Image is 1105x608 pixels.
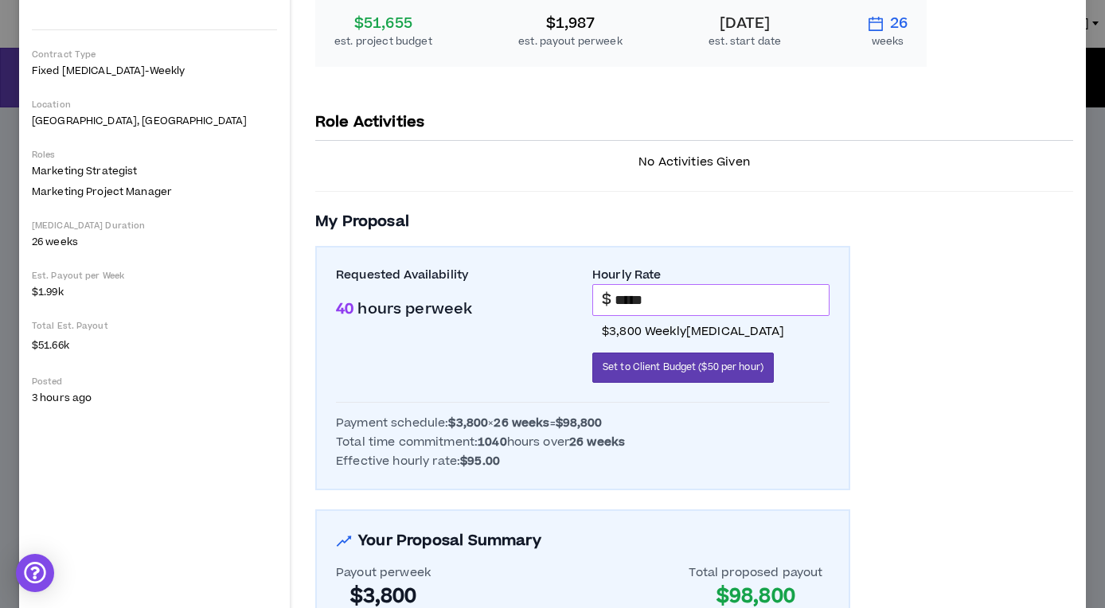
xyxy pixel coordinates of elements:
span: Marketing Strategist [32,164,137,178]
span: Set to Client Budget ($50 per hour) [603,360,763,375]
b: $95.00 [460,453,500,470]
div: est. start date [709,35,781,48]
div: [DATE] [709,13,781,35]
b: 26 weeks [494,415,549,431]
span: $51.66k [32,335,69,354]
div: Effective hourly rate: [336,454,830,470]
b: $98,800 [556,415,603,431]
div: Open Intercom Messenger [16,554,54,592]
p: Role Activities [315,105,1073,140]
div: Total time commitment: hours over [336,435,830,450]
p: Posted [32,376,277,388]
h3: My Proposal [315,211,1073,233]
label: Requested Availability [336,267,573,284]
span: Marketing Project Manager [32,185,172,199]
span: 40 [336,298,357,320]
p: Est. Payout per Week [32,270,277,282]
p: Location [32,99,277,111]
p: No Activities Given [315,154,1073,171]
p: Roles [32,149,277,161]
div: Payout per week [336,565,431,581]
b: 1040 [478,434,507,450]
p: $1.99k [32,285,277,299]
p: 3 hours ago [32,391,277,405]
label: Hourly Rate [592,267,830,284]
div: est. payout per week [518,35,623,48]
div: 26 [868,13,908,35]
div: Payment schedule: × = [336,415,830,431]
p: $3,800 weekly [MEDICAL_DATA] [592,324,830,340]
b: 26 weeks [569,434,625,450]
b: $3,800 [448,415,488,431]
p: [MEDICAL_DATA] Duration [32,220,277,232]
p: hours per week [336,294,573,325]
div: $1,987 [518,13,623,35]
p: 26 weeks [32,235,277,249]
span: calendar [868,16,884,32]
div: Total proposed payout [682,565,830,581]
button: Set to Client Budget ($50 per hour) [592,353,774,383]
div: weeks [868,35,908,48]
span: Fixed [MEDICAL_DATA] - weekly [32,64,185,78]
p: Contract Type [32,49,277,60]
h3: Your Proposal Summary [336,530,830,552]
div: $51,655 [334,13,432,35]
div: est. project budget [334,35,432,48]
p: [GEOGRAPHIC_DATA], [GEOGRAPHIC_DATA] [32,114,277,128]
span: rise [336,533,352,549]
p: Total Est. Payout [32,320,277,332]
